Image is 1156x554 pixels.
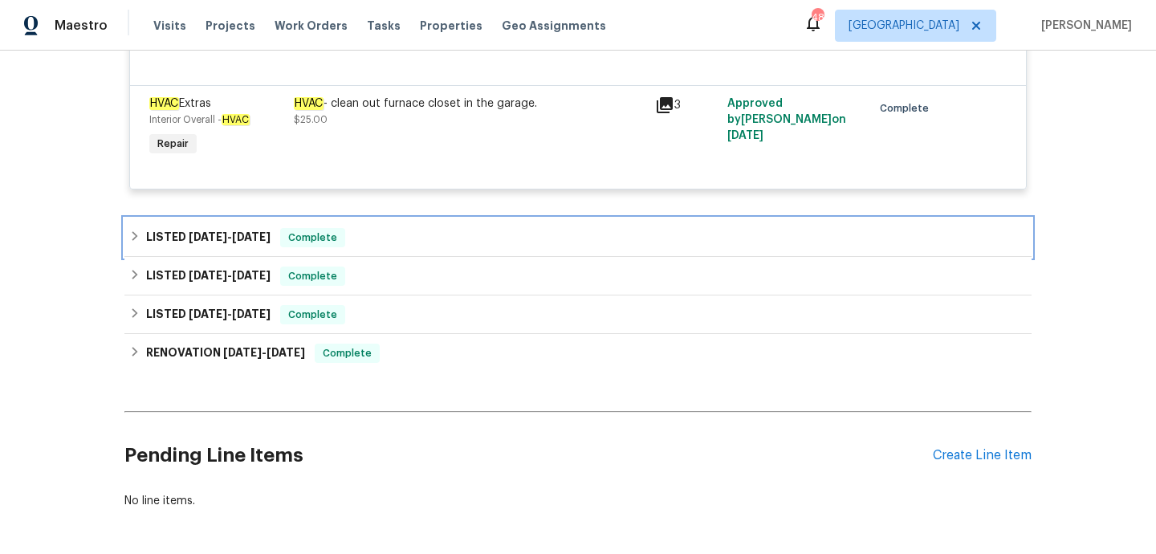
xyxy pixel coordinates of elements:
span: - [189,231,271,242]
span: [PERSON_NAME] [1035,18,1132,34]
span: Tasks [367,20,401,31]
span: Properties [420,18,482,34]
span: [DATE] [267,347,305,358]
span: - [223,347,305,358]
span: [DATE] [232,308,271,320]
span: Complete [880,100,935,116]
span: Complete [282,268,344,284]
div: RENOVATION [DATE]-[DATE]Complete [124,334,1032,373]
em: HVAC [149,97,179,110]
div: - clean out furnace closet in the garage. [294,96,645,112]
span: [DATE] [189,270,227,281]
span: Projects [206,18,255,34]
h6: RENOVATION [146,344,305,363]
span: Repair [151,136,195,152]
span: $25.00 [294,115,328,124]
h6: LISTED [146,267,271,286]
div: LISTED [DATE]-[DATE]Complete [124,257,1032,295]
span: - [189,308,271,320]
em: HVAC [222,114,250,125]
span: Extras [149,97,211,110]
span: [DATE] [223,347,262,358]
span: Complete [316,345,378,361]
div: LISTED [DATE]-[DATE]Complete [124,295,1032,334]
h2: Pending Line Items [124,418,933,493]
h6: LISTED [146,305,271,324]
span: - [189,270,271,281]
span: [DATE] [189,308,227,320]
span: Maestro [55,18,108,34]
em: HVAC [294,97,324,110]
span: [DATE] [232,270,271,281]
span: Complete [282,307,344,323]
span: Visits [153,18,186,34]
span: Complete [282,230,344,246]
span: Geo Assignments [502,18,606,34]
div: No line items. [124,493,1032,509]
div: 48 [812,10,823,26]
h6: LISTED [146,228,271,247]
span: [GEOGRAPHIC_DATA] [849,18,959,34]
span: Interior Overall - [149,115,250,124]
div: 3 [655,96,718,115]
div: LISTED [DATE]-[DATE]Complete [124,218,1032,257]
span: Work Orders [275,18,348,34]
span: [DATE] [727,130,763,141]
span: [DATE] [232,231,271,242]
div: Create Line Item [933,448,1032,463]
span: Approved by [PERSON_NAME] on [727,98,846,141]
span: [DATE] [189,231,227,242]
